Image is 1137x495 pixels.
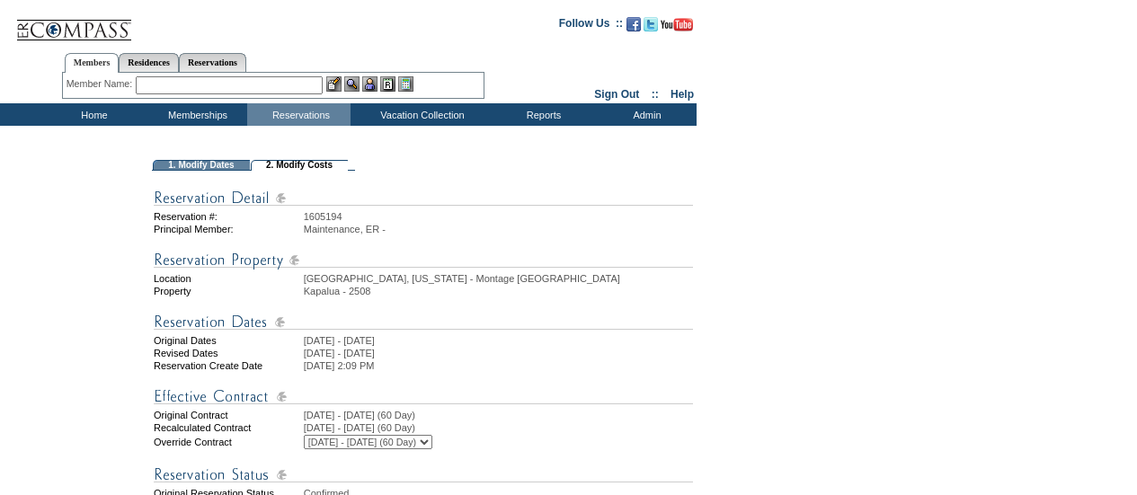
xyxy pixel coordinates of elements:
a: Sign Out [594,88,639,101]
td: [DATE] - [DATE] [304,335,693,346]
img: b_calculator.gif [398,76,413,92]
a: Help [671,88,694,101]
td: Original Contract [154,410,302,420]
img: View [344,76,360,92]
td: 2. Modify Costs [251,160,348,171]
td: Kapalua - 2508 [304,286,693,296]
span: :: [652,88,659,101]
img: Effective Contract [154,385,693,408]
td: Vacation Collection [351,103,490,126]
td: 1605194 [304,211,693,222]
td: [DATE] 2:09 PM [304,360,693,371]
img: Compass Home [15,4,132,41]
a: Subscribe to our YouTube Channel [661,22,693,33]
td: Memberships [144,103,247,126]
td: 1. Modify Dates [153,160,250,171]
img: Follow us on Twitter [644,17,658,31]
img: Impersonate [362,76,378,92]
td: Reports [490,103,593,126]
td: [DATE] - [DATE] (60 Day) [304,410,693,420]
img: Become our fan on Facebook [626,17,641,31]
td: Admin [593,103,697,126]
td: Original Dates [154,335,302,346]
td: Reservation Create Date [154,360,302,371]
td: Reservation #: [154,211,302,222]
img: Reservation Dates [154,311,693,333]
td: Maintenance, ER - [304,224,693,234]
a: Reservations [179,53,246,72]
td: Property [154,286,302,296]
a: Follow us on Twitter [644,22,658,33]
img: b_edit.gif [326,76,342,92]
div: Member Name: [67,76,136,92]
a: Become our fan on Facebook [626,22,641,33]
td: [DATE] - [DATE] [304,348,693,358]
td: Location [154,273,302,284]
td: Principal Member: [154,224,302,234]
td: Follow Us :: [559,15,623,37]
img: Reservation Detail [154,187,693,209]
td: Override Contract [154,435,302,449]
td: Reservations [247,103,351,126]
img: Reservations [380,76,395,92]
td: Revised Dates [154,348,302,358]
img: Reservation Status [154,464,693,486]
td: [DATE] - [DATE] (60 Day) [304,422,693,433]
img: Subscribe to our YouTube Channel [661,18,693,31]
td: Recalculated Contract [154,422,302,433]
img: Reservation Property [154,249,693,271]
a: Members [65,53,120,73]
td: [GEOGRAPHIC_DATA], [US_STATE] - Montage [GEOGRAPHIC_DATA] [304,273,693,284]
a: Residences [119,53,179,72]
td: Home [40,103,144,126]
